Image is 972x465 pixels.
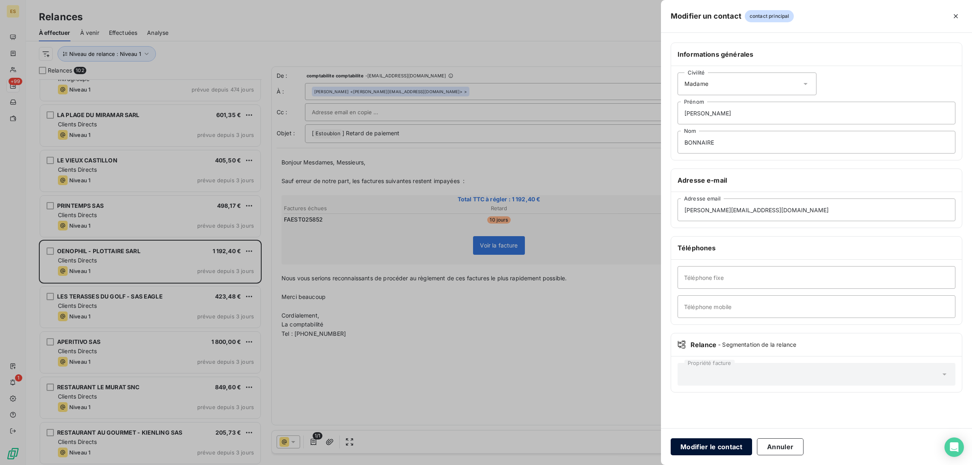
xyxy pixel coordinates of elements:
[678,102,955,124] input: placeholder
[718,341,796,349] span: - Segmentation de la relance
[678,49,955,59] h6: Informations générales
[745,10,794,22] span: contact principal
[678,131,955,154] input: placeholder
[944,437,964,457] div: Open Intercom Messenger
[684,80,708,88] span: Madame
[678,340,955,350] div: Relance
[678,198,955,221] input: placeholder
[678,175,955,185] h6: Adresse e-mail
[678,266,955,289] input: placeholder
[678,243,955,253] h6: Téléphones
[671,11,742,22] h5: Modifier un contact
[678,295,955,318] input: placeholder
[757,438,804,455] button: Annuler
[671,438,752,455] button: Modifier le contact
